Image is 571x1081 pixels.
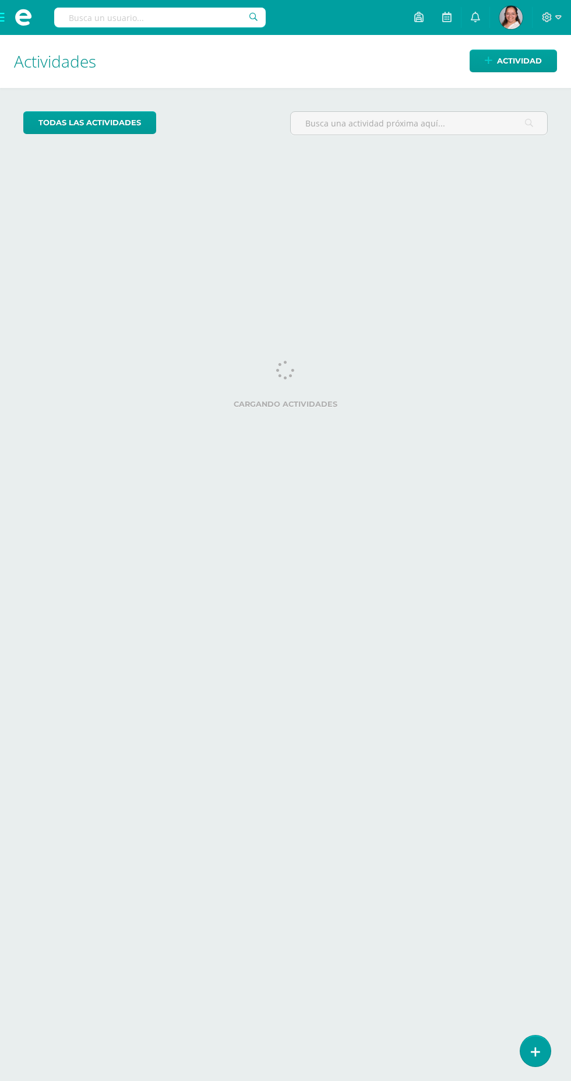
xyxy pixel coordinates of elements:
label: Cargando actividades [23,400,548,409]
h1: Actividades [14,35,557,88]
span: Actividad [497,50,542,72]
input: Busca una actividad próxima aquí... [291,112,547,135]
a: todas las Actividades [23,111,156,134]
img: dc5ff4e07cc4005fde0d66d8b3792a65.png [499,6,523,29]
input: Busca un usuario... [54,8,266,27]
a: Actividad [470,50,557,72]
